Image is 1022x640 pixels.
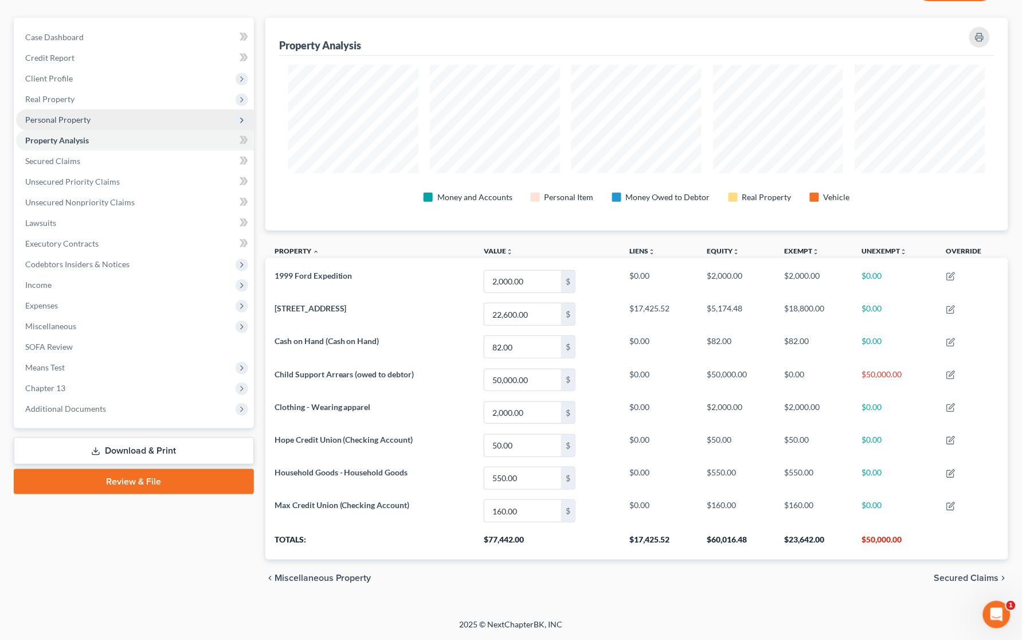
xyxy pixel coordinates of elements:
div: $ [561,500,575,522]
td: $0.00 [853,462,937,494]
input: 0.00 [484,435,561,456]
div: Vehicle [824,192,850,203]
button: chevron_left Miscellaneous Property [265,573,371,583]
i: unfold_more [812,248,819,255]
i: unfold_more [506,248,513,255]
td: $2,000.00 [775,265,852,298]
i: expand_less [312,248,319,255]
span: Child Support Arrears (owed to debtor) [275,369,414,379]
span: Cash on Hand (Cash on Hand) [275,336,379,346]
input: 0.00 [484,271,561,292]
th: $50,000.00 [853,528,937,560]
a: SOFA Review [16,337,254,357]
td: $50,000.00 [698,364,775,396]
a: Liensunfold_more [629,247,655,255]
td: $550.00 [698,462,775,494]
td: $0.00 [853,429,937,462]
span: Hope Credit Union (Checking Account) [275,435,413,444]
td: $0.00 [620,364,698,396]
a: Unexemptunfold_more [862,247,907,255]
td: $0.00 [620,429,698,462]
th: $60,016.48 [698,528,775,560]
td: $50,000.00 [853,364,937,396]
div: Property Analysis [279,38,362,52]
td: $0.00 [620,396,698,429]
td: $0.00 [853,495,937,528]
td: $0.00 [620,462,698,494]
a: Case Dashboard [16,27,254,48]
div: $ [561,369,575,391]
span: Client Profile [25,73,73,83]
th: Override [937,240,1009,266]
span: Household Goods - Household Goods [275,467,408,477]
td: $5,174.48 [698,298,775,330]
td: $0.00 [620,265,698,298]
span: Expenses [25,301,58,310]
td: $0.00 [853,265,937,298]
a: Secured Claims [16,151,254,171]
td: $82.00 [698,331,775,364]
span: Case Dashboard [25,32,84,42]
th: $17,425.52 [620,528,698,560]
div: $ [561,402,575,424]
i: unfold_more [733,248,739,255]
div: $ [561,435,575,456]
span: Clothing - Wearing apparel [275,402,371,412]
span: Additional Documents [25,404,106,413]
i: unfold_more [648,248,655,255]
td: $18,800.00 [775,298,852,330]
i: unfold_more [900,248,907,255]
td: $0.00 [853,331,937,364]
span: Income [25,280,52,290]
span: Max Credit Union (Checking Account) [275,500,410,510]
span: Lawsuits [25,218,56,228]
th: Totals: [265,528,475,560]
span: 1 [1007,601,1016,610]
span: 1999 Ford Expedition [275,271,353,280]
a: Property expand_less [275,247,319,255]
input: 0.00 [484,500,561,522]
button: Secured Claims chevron_right [934,573,1008,583]
td: $50.00 [775,429,852,462]
span: Unsecured Priority Claims [25,177,120,186]
td: $0.00 [853,298,937,330]
div: $ [561,303,575,325]
span: SOFA Review [25,342,73,352]
div: Money Owed to Debtor [626,192,710,203]
td: $17,425.52 [620,298,698,330]
span: Executory Contracts [25,239,99,248]
span: Chapter 13 [25,383,65,393]
span: Personal Property [25,115,91,124]
th: $23,642.00 [775,528,852,560]
a: Lawsuits [16,213,254,233]
th: $77,442.00 [475,528,620,560]
span: Credit Report [25,53,75,63]
input: 0.00 [484,402,561,424]
td: $50.00 [698,429,775,462]
a: Valueunfold_more [484,247,513,255]
td: $160.00 [698,495,775,528]
i: chevron_left [265,573,275,583]
td: $0.00 [620,331,698,364]
a: Equityunfold_more [707,247,739,255]
a: Property Analysis [16,130,254,151]
td: $2,000.00 [698,265,775,298]
span: Codebtors Insiders & Notices [25,259,130,269]
td: $550.00 [775,462,852,494]
td: $0.00 [775,364,852,396]
span: Unsecured Nonpriority Claims [25,197,135,207]
input: 0.00 [484,303,561,325]
td: $82.00 [775,331,852,364]
span: Miscellaneous [25,321,76,331]
iframe: Intercom live chat [983,601,1011,629]
td: $0.00 [620,495,698,528]
span: Property Analysis [25,135,89,145]
input: 0.00 [484,467,561,489]
div: Real Property [742,192,792,203]
a: Exemptunfold_more [784,247,819,255]
span: Secured Claims [25,156,80,166]
span: Miscellaneous Property [275,573,371,583]
a: Review & File [14,469,254,494]
td: $0.00 [853,396,937,429]
div: $ [561,336,575,358]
